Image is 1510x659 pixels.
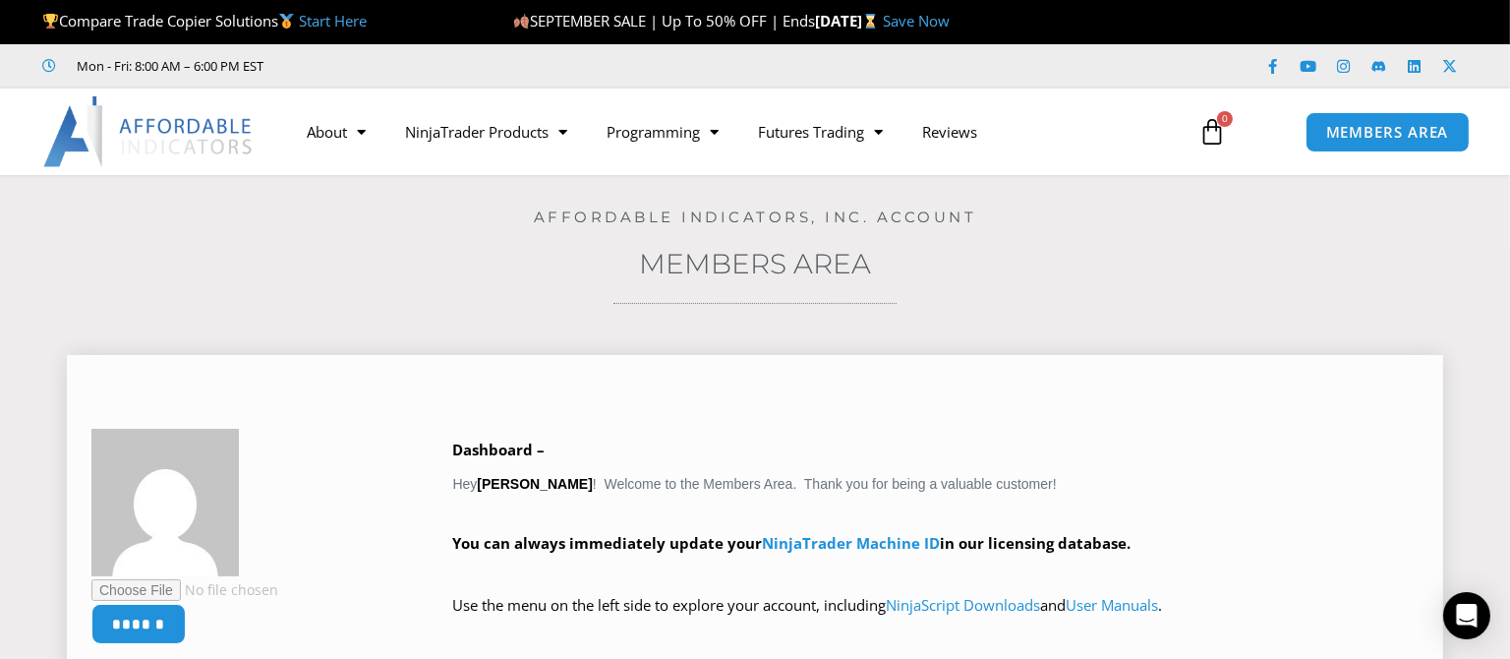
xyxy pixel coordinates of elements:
span: Mon - Fri: 8:00 AM – 6:00 PM EST [73,54,264,78]
a: Members Area [639,247,871,280]
p: Use the menu on the left side to explore your account, including and . [453,592,1420,647]
span: MEMBERS AREA [1326,125,1449,140]
a: About [287,109,385,154]
img: 751454c3d9e6a5a3a9ed2bb564c3525dbb850d000e7c42323eef818bea44736f [91,429,239,576]
span: 0 [1217,111,1233,127]
a: Affordable Indicators, Inc. Account [534,208,977,226]
a: Reviews [902,109,997,154]
strong: You can always immediately update your in our licensing database. [453,533,1132,553]
img: ⌛ [863,14,878,29]
a: Programming [587,109,738,154]
b: Dashboard – [453,440,546,459]
span: SEPTEMBER SALE | Up To 50% OFF | Ends [513,11,815,30]
a: NinjaTrader Machine ID [763,533,941,553]
a: NinjaTrader Products [385,109,587,154]
img: LogoAI | Affordable Indicators – NinjaTrader [43,96,255,167]
a: Save Now [883,11,950,30]
img: 🏆 [43,14,58,29]
strong: [DATE] [815,11,883,30]
div: Open Intercom Messenger [1443,592,1490,639]
strong: [PERSON_NAME] [477,476,592,492]
a: 0 [1169,103,1255,160]
img: 🥇 [279,14,294,29]
nav: Menu [287,109,1179,154]
a: MEMBERS AREA [1306,112,1470,152]
a: Start Here [299,11,367,30]
span: Compare Trade Copier Solutions [42,11,367,30]
a: User Manuals [1067,595,1159,615]
a: Futures Trading [738,109,902,154]
img: 🍂 [514,14,529,29]
iframe: Customer reviews powered by Trustpilot [292,56,587,76]
a: NinjaScript Downloads [887,595,1041,615]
